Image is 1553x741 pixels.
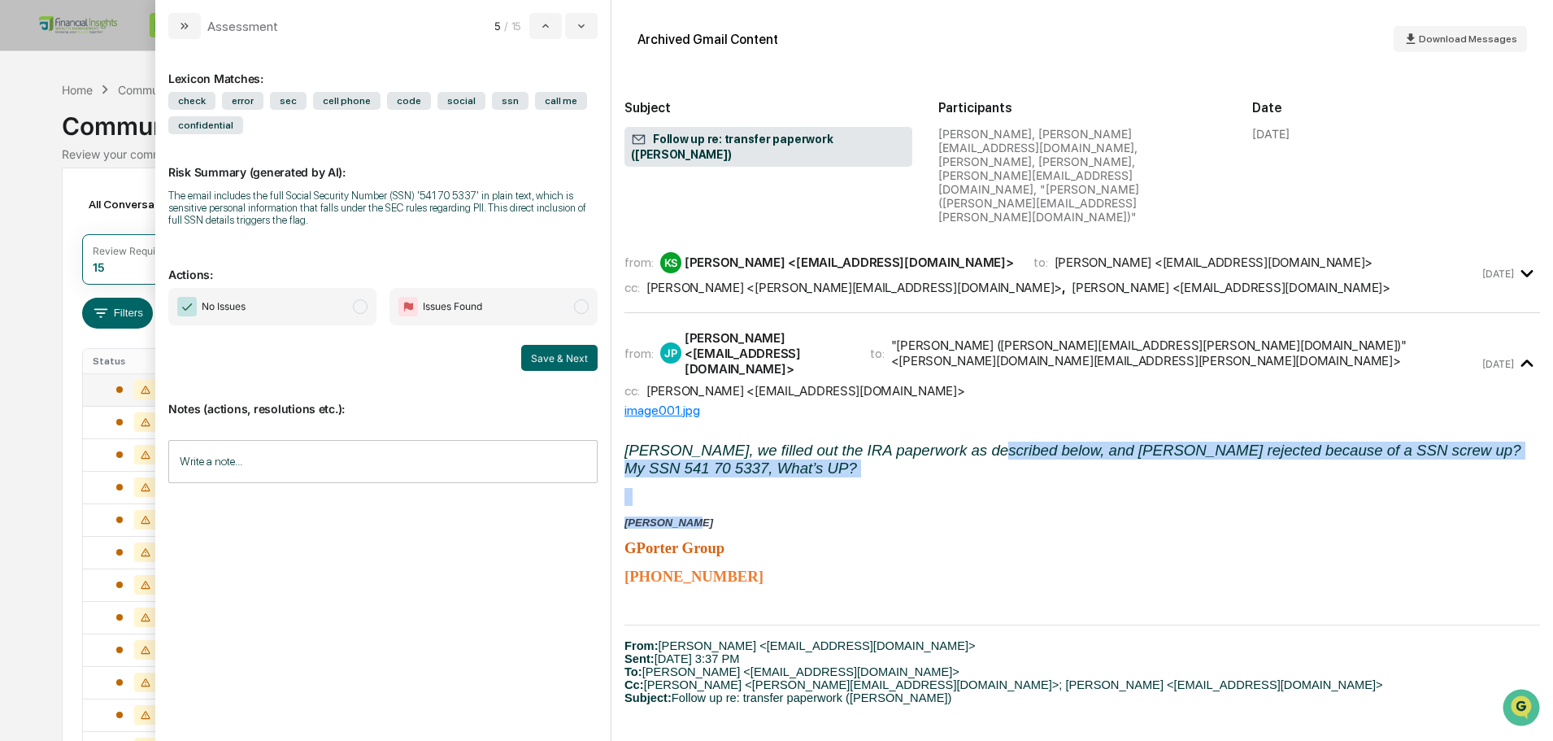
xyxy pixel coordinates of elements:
img: Flag [398,297,418,316]
div: Communications Archive [62,98,1490,141]
b: Cc: [624,678,644,691]
a: 🗄️Attestations [111,282,208,312]
div: Review Required [93,245,171,257]
a: Powered byPylon [115,359,197,372]
div: JP [660,342,681,364]
time: Monday, July 14, 2025 at 2:42:36 PM [1482,358,1514,370]
div: 🖐️ [16,290,29,303]
span: Data Lookup [33,320,102,336]
span: , [646,280,1065,295]
button: Save & Next [521,345,598,371]
b: Sent: [624,652,655,665]
span: 5 [494,20,501,33]
span: from: [624,255,654,270]
img: logo [39,16,117,34]
div: image001.jpg [624,403,1540,418]
span: Download Messages [1419,33,1517,45]
span: [PHONE_NUMBER] [624,568,763,585]
p: Actions: [168,248,598,281]
div: 🗄️ [118,290,131,303]
div: [PERSON_NAME] <[EMAIL_ADDRESS][DOMAIN_NAME]> [1072,280,1390,295]
div: Lexicon Matches: [168,52,598,85]
div: Home [62,83,93,97]
span: Follow up re: transfer paperwork ([PERSON_NAME]) [631,132,906,163]
div: [PERSON_NAME] <[EMAIL_ADDRESS][DOMAIN_NAME]> [1055,255,1373,270]
div: We're available if you need us! [73,141,224,154]
span: cell phone [313,92,381,110]
button: See all [252,177,296,197]
span: cc: [624,383,640,399]
span: to: [870,346,885,361]
div: [DATE] [1252,127,1290,141]
div: Assessment [207,19,278,34]
div: "[PERSON_NAME] ([PERSON_NAME][EMAIL_ADDRESS][PERSON_NAME][DOMAIN_NAME])" <[PERSON_NAME][DOMAIN_NA... [891,338,1479,368]
a: 🖐️Preclearance [10,282,111,312]
div: [PERSON_NAME] <[EMAIL_ADDRESS][DOMAIN_NAME]> [646,383,965,399]
iframe: Open customer support [1501,687,1545,731]
div: [PERSON_NAME], [PERSON_NAME][EMAIL_ADDRESS][DOMAIN_NAME], [PERSON_NAME], [PERSON_NAME], [PERSON_N... [938,127,1226,224]
span: ssn [492,92,529,110]
span: check [168,92,215,110]
div: Archived Gmail Content [637,32,778,47]
th: Status [83,349,189,373]
button: Start new chat [276,129,296,149]
button: Download Messages [1394,26,1527,52]
img: Jordan Ford [16,206,42,232]
span: No Issues [202,299,246,315]
span: error [222,92,263,110]
div: Past conversations [16,181,109,194]
span: From: [624,639,659,652]
div: Start new chat [73,124,267,141]
span: confidential [168,116,243,134]
span: [PERSON_NAME] [50,221,132,234]
div: Review your communication records across channels [62,147,1490,161]
span: sec [270,92,307,110]
h2: Participants [938,100,1226,116]
span: [DATE] [144,221,177,234]
b: To: [624,665,642,678]
time: Monday, July 14, 2025 at 2:37:19 PM [1482,268,1514,280]
div: The email includes the full Social Security Number (SSN) '541 70 5337' in plain text, which is se... [168,190,598,226]
span: [PERSON_NAME], we filled out the IRA paperwork as described below, and [PERSON_NAME] rejected bec... [624,442,1521,477]
span: to: [1033,255,1048,270]
span: social [437,92,485,110]
div: KS [660,252,681,273]
img: Checkmark [177,297,197,316]
img: 8933085812038_c878075ebb4cc5468115_72.jpg [34,124,63,154]
b: Subject: [624,691,672,704]
span: / 15 [504,20,526,33]
h2: Date [1252,100,1540,116]
p: How can we help? [16,34,296,60]
div: [PERSON_NAME] <[EMAIL_ADDRESS][DOMAIN_NAME]> [685,330,850,377]
a: 🔎Data Lookup [10,313,109,342]
span: Pylon [162,360,197,372]
span: [PERSON_NAME] [624,517,713,529]
h2: Subject [624,100,912,116]
span: • [135,221,141,234]
div: 🔎 [16,321,29,334]
img: 1746055101610-c473b297-6a78-478c-a979-82029cc54cd1 [16,124,46,154]
span: code [387,92,431,110]
p: Notes (actions, resolutions etc.): [168,382,598,416]
div: Communications Archive [118,83,250,97]
span: from: [624,346,654,361]
span: cc: [624,280,640,295]
span: Preclearance [33,289,105,305]
span: Attestations [134,289,202,305]
span: Issues Found [423,299,482,315]
div: 15 [93,260,105,274]
span: GPorter Group [624,539,724,556]
div: All Conversations [82,191,205,217]
input: Clear [42,74,268,91]
span: call me [535,92,587,110]
span: [PERSON_NAME] <[EMAIL_ADDRESS][DOMAIN_NAME]> [DATE] 3:37 PM [PERSON_NAME] <[EMAIL_ADDRESS][DOMAIN... [624,639,1383,704]
div: [PERSON_NAME] <[PERSON_NAME][EMAIL_ADDRESS][DOMAIN_NAME]> [646,280,1062,295]
p: Risk Summary (generated by AI): [168,146,598,179]
button: Filters [82,298,153,329]
div: [PERSON_NAME] <[EMAIL_ADDRESS][DOMAIN_NAME]> [685,255,1014,270]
